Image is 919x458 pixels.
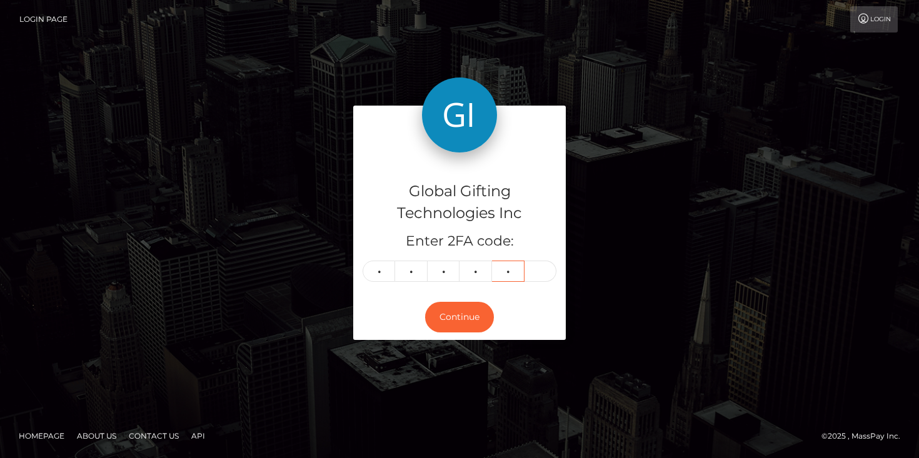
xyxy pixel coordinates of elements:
[850,6,898,32] a: Login
[124,426,184,446] a: Contact Us
[363,181,556,224] h4: Global Gifting Technologies Inc
[14,426,69,446] a: Homepage
[363,232,556,251] h5: Enter 2FA code:
[19,6,68,32] a: Login Page
[425,302,494,332] button: Continue
[186,426,210,446] a: API
[422,77,497,152] img: Global Gifting Technologies Inc
[821,429,910,443] div: © 2025 , MassPay Inc.
[72,426,121,446] a: About Us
